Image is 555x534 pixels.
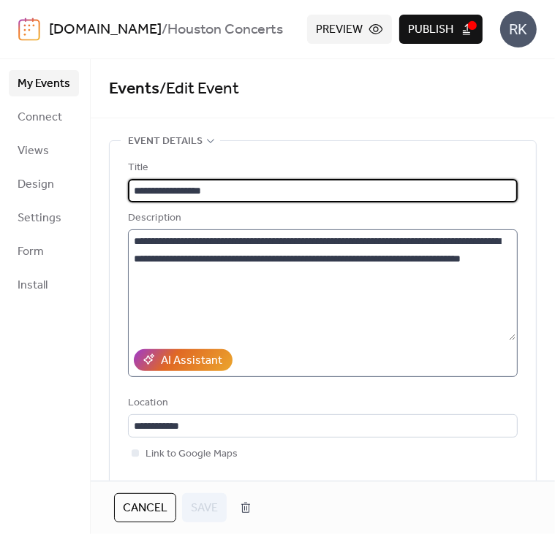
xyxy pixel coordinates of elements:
span: Install [18,277,48,294]
a: Events [109,73,159,105]
div: Description [128,210,515,227]
a: Design [9,171,79,197]
a: Install [9,272,79,298]
a: Connect [9,104,79,130]
div: Title [128,159,515,177]
span: My Events [18,75,70,93]
span: Event details [128,133,203,150]
a: My Events [9,70,79,96]
a: Form [9,238,79,264]
a: Views [9,137,79,164]
button: Preview [307,15,392,44]
span: Publish [408,21,453,39]
div: AI Assistant [161,352,222,370]
b: Houston Concerts [167,16,283,44]
a: [DOMAIN_NAME] [49,16,162,44]
span: Views [18,142,49,160]
button: Publish [399,15,483,44]
div: Location [128,394,515,412]
span: Cancel [123,500,167,517]
span: Link to Google Maps [146,446,238,463]
button: Cancel [114,493,176,522]
b: / [162,16,167,44]
img: logo [18,18,40,41]
span: Form [18,243,44,261]
button: AI Assistant [134,349,233,371]
span: Connect [18,109,62,126]
a: Settings [9,205,79,231]
span: Design [18,176,54,194]
span: Settings [18,210,61,227]
span: / Edit Event [159,73,239,105]
span: Preview [316,21,363,39]
div: Event color [128,480,245,497]
div: RK [500,11,537,47]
